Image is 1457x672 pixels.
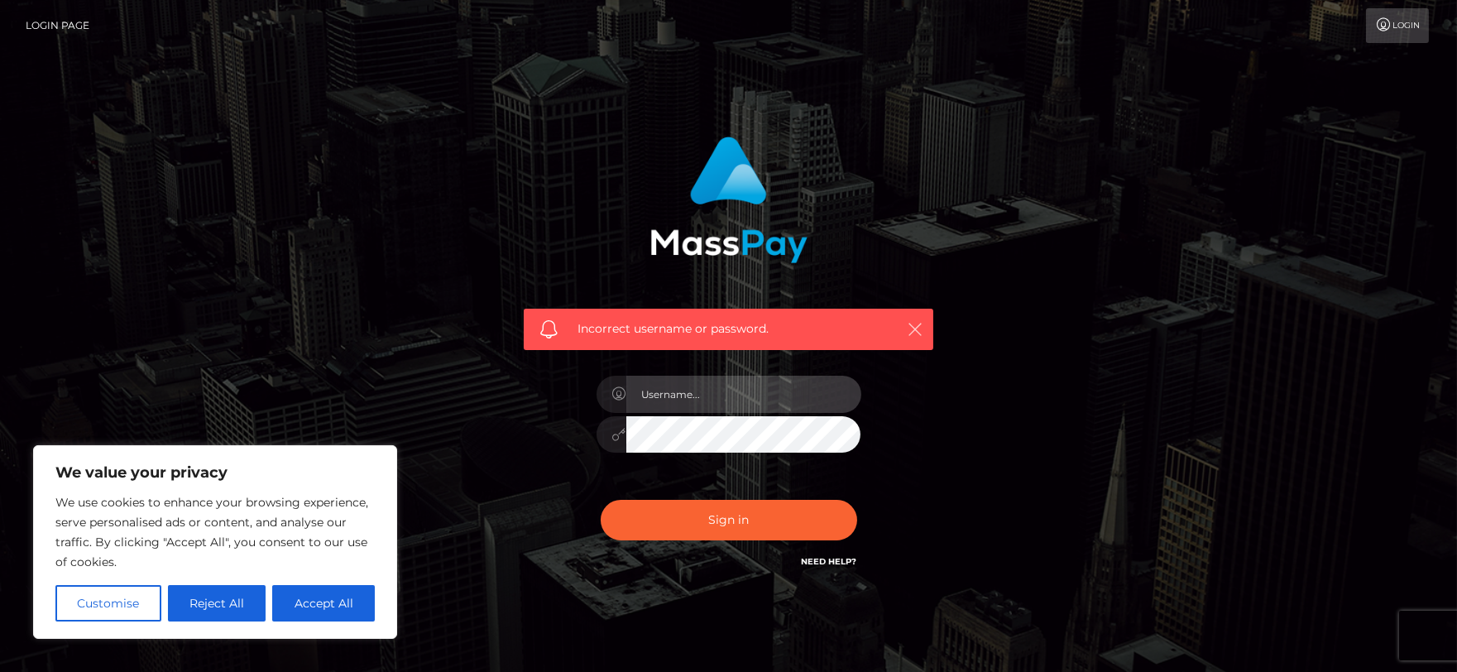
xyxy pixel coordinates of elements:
div: We value your privacy [33,445,397,639]
span: Incorrect username or password. [578,320,879,338]
button: Reject All [168,585,266,622]
a: Login [1366,8,1429,43]
a: Login Page [26,8,89,43]
img: MassPay Login [650,137,808,263]
a: Need Help? [802,556,857,567]
button: Customise [55,585,161,622]
input: Username... [626,376,861,413]
p: We use cookies to enhance your browsing experience, serve personalised ads or content, and analys... [55,492,375,572]
p: We value your privacy [55,463,375,482]
button: Accept All [272,585,375,622]
button: Sign in [601,500,857,540]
